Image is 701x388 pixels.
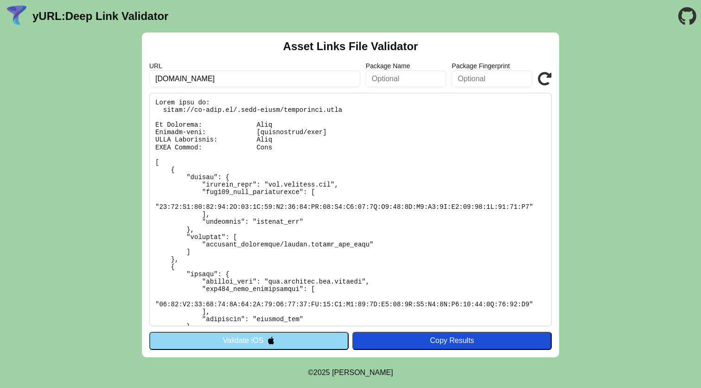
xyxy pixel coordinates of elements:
h2: Asset Links File Validator [283,40,418,53]
img: yURL Logo [5,4,29,28]
footer: © [308,357,393,388]
button: Copy Results [352,332,552,349]
label: Package Name [366,62,446,70]
pre: Lorem ipsu do: sitam://co-adip.el/.sedd-eiusm/temporinci.utla Et Dolorema: Aliq Enimadm-veni: [qu... [149,93,552,326]
div: Copy Results [357,336,547,345]
img: appleIcon.svg [267,336,275,344]
input: Required [149,71,360,87]
button: Validate iOS [149,332,349,349]
input: Optional [366,71,446,87]
label: Package Fingerprint [452,62,532,70]
span: 2025 [313,369,330,376]
a: Michael Ibragimchayev's Personal Site [332,369,393,376]
input: Optional [452,71,532,87]
label: URL [149,62,360,70]
a: yURL:Deep Link Validator [32,10,168,23]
